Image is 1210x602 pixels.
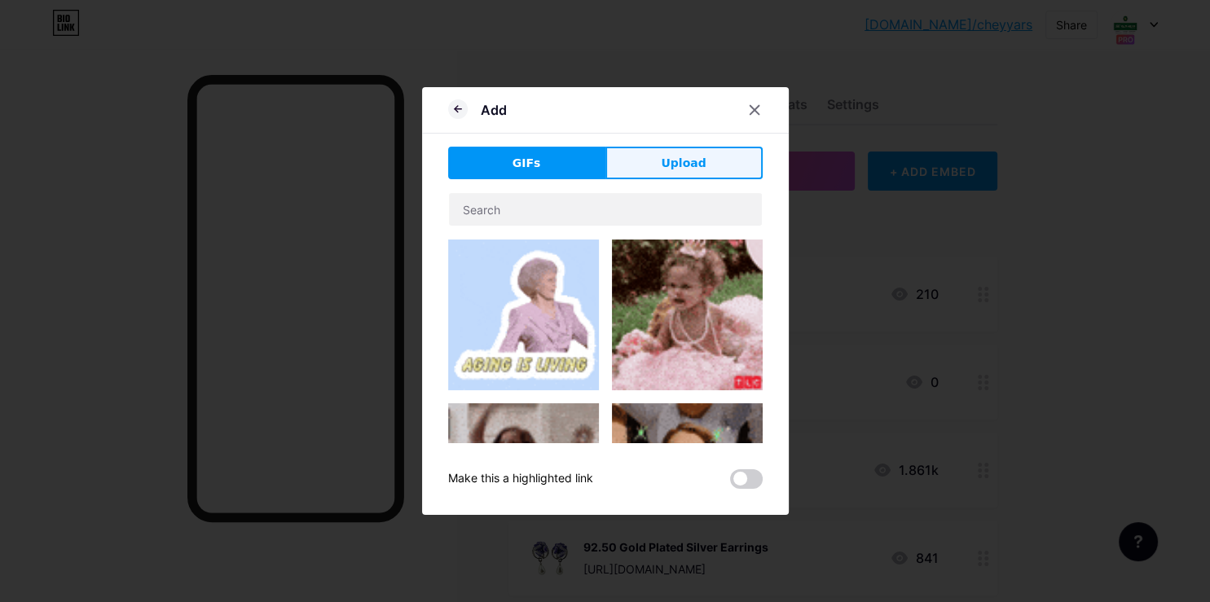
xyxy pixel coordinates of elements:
img: Gihpy [612,239,763,390]
span: Upload [661,155,706,172]
img: Gihpy [612,403,763,554]
img: Gihpy [448,403,599,554]
span: GIFs [513,155,541,172]
div: Make this a highlighted link [448,469,593,489]
img: Gihpy [448,239,599,390]
div: Add [481,100,507,120]
button: GIFs [448,147,605,179]
input: Search [449,193,762,226]
button: Upload [605,147,763,179]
